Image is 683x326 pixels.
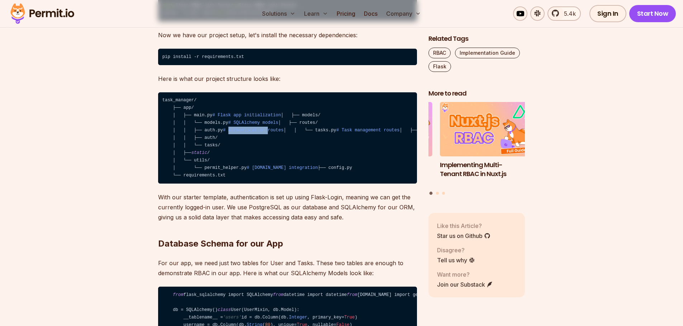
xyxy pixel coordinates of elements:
img: Permit logo [7,1,77,26]
button: Go to slide 2 [436,192,439,195]
button: Company [383,6,424,21]
span: True [344,315,355,320]
span: 5.4k [560,9,576,18]
li: 1 of 3 [440,102,537,188]
img: Policy-Based Access Control (PBAC) Isn’t as Great as You Think [336,102,432,157]
h3: Policy-Based Access Control (PBAC) Isn’t as Great as You Think [336,161,432,187]
a: Docs [361,6,380,21]
a: Sign In [589,5,626,22]
p: For our app, we need just two tables for User and Tasks. These two tables are enough to demonstra... [158,258,417,278]
span: # Flask app initialization [212,113,281,118]
button: Go to slide 3 [442,192,445,195]
p: Like this Article? [437,222,490,230]
code: task_manager/ ├── app/ │ ├── main.py │ ├── models/ │ │ └── models.py │ ├── routes/ │ │ ├── auth.p... [158,92,417,184]
code: pip install -r requirements.txt [158,49,417,65]
a: RBAC [428,48,451,58]
span: from [347,292,357,297]
a: Pricing [334,6,358,21]
span: from [173,292,183,297]
span: 'users' [223,315,241,320]
button: Solutions [259,6,298,21]
span: # Authentication routes [223,128,284,133]
a: 5.4k [547,6,581,21]
p: With our starter template, authentication is set up using Flask-Login, meaning we can get the cur... [158,192,417,222]
a: Star us on Github [437,232,490,240]
button: Learn [301,6,331,21]
h3: Implementing Multi-Tenant RBAC in Nuxt.js [440,161,537,179]
p: Here is what our project structure looks like: [158,74,417,84]
span: Integer [289,315,307,320]
a: Implementation Guide [455,48,520,58]
span: # Task management routes [336,128,399,133]
button: Go to slide 1 [430,192,433,195]
span: # SQLAlchemy models [228,120,279,125]
h2: Related Tags [428,34,525,43]
a: Join our Substack [437,280,493,289]
p: Disagree? [437,246,475,254]
li: 3 of 3 [336,102,432,188]
a: Start Now [629,5,676,22]
a: Tell us why [437,256,475,264]
a: Flask [428,61,451,72]
span: # [DOMAIN_NAME] integration [247,165,318,170]
h2: More to read [428,89,525,98]
img: Implementing Multi-Tenant RBAC in Nuxt.js [440,102,537,157]
h2: Database Schema for our App [158,209,417,249]
span: from [273,292,284,297]
span: class [218,307,231,312]
span: static [191,150,207,155]
p: Now we have our project setup, let's install the necessary dependencies: [158,30,417,40]
p: Want more? [437,270,493,279]
a: Implementing Multi-Tenant RBAC in Nuxt.jsImplementing Multi-Tenant RBAC in Nuxt.js [440,102,537,188]
div: Posts [428,102,525,196]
